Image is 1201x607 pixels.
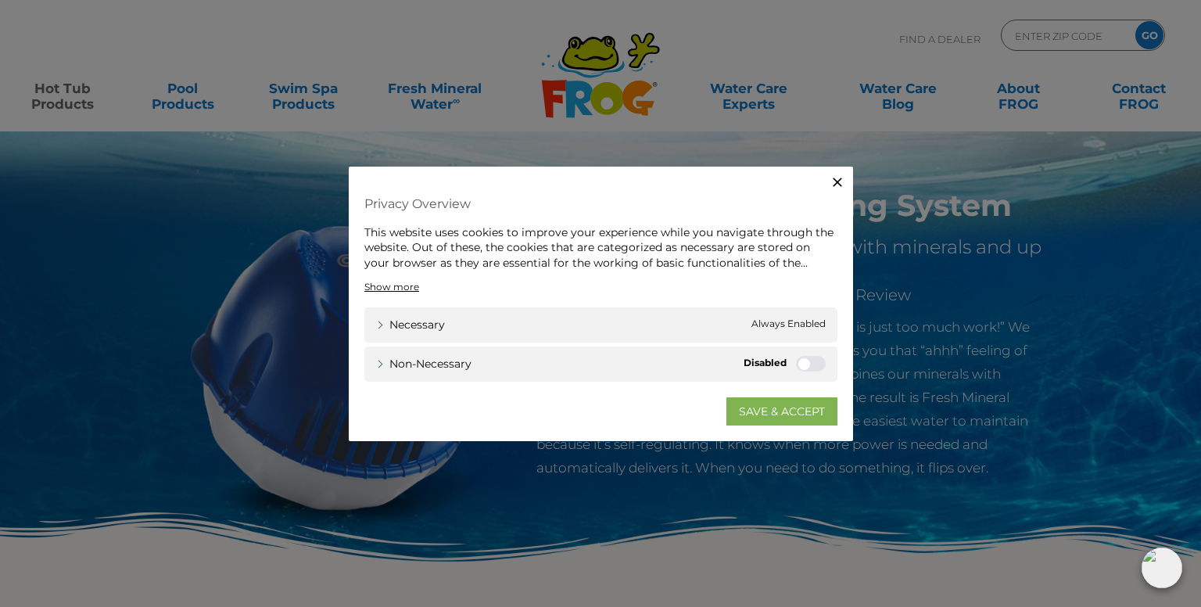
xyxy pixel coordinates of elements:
[364,280,419,294] a: Show more
[364,189,837,217] h4: Privacy Overview
[726,397,837,426] a: SAVE & ACCEPT
[364,224,837,271] div: This website uses cookies to improve your experience while you navigate through the website. Out ...
[376,317,445,333] a: Necessary
[1142,548,1182,588] img: openIcon
[376,356,471,372] a: Non-necessary
[751,317,826,333] span: Always Enabled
